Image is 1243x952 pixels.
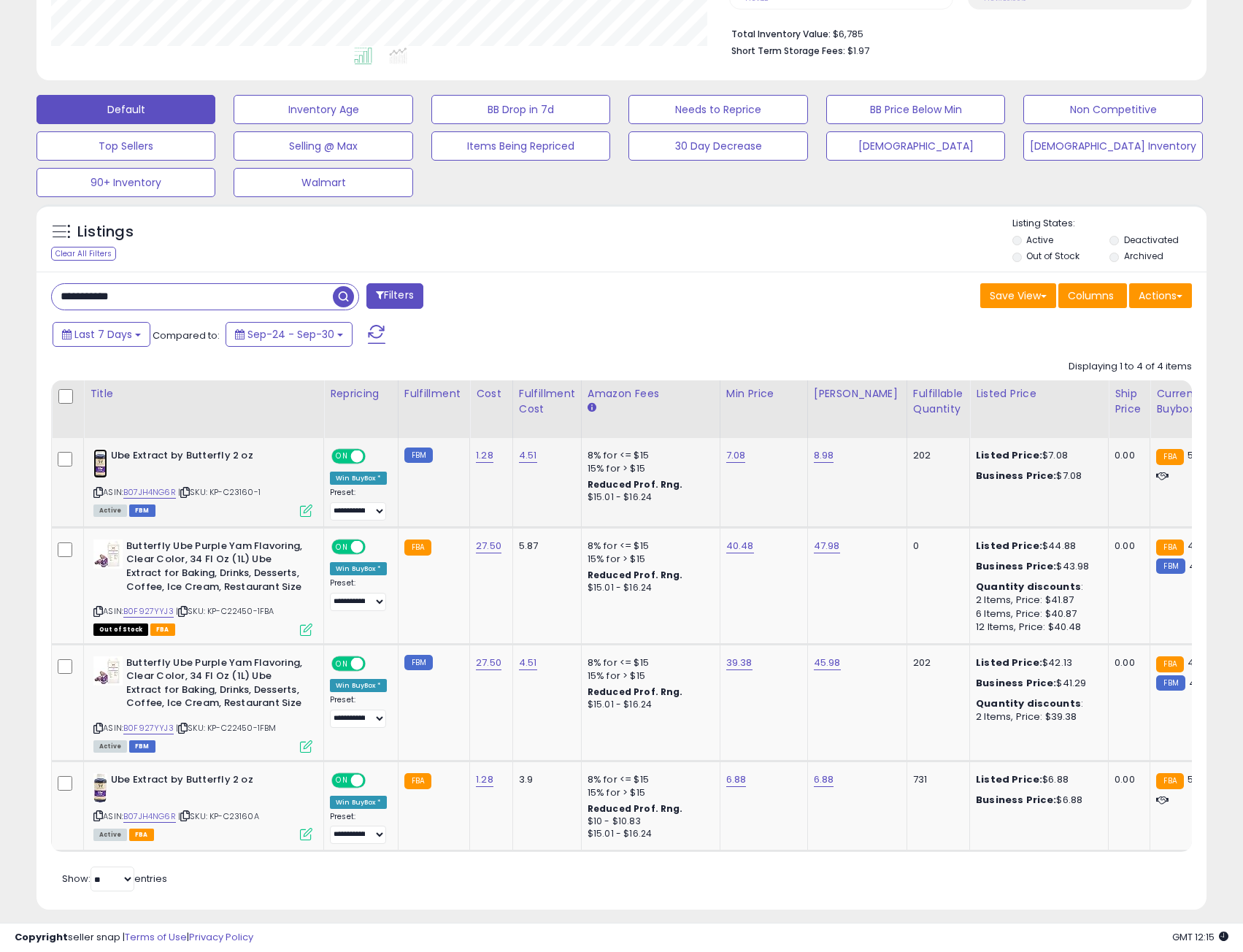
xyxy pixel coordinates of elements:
[588,802,683,815] b: Reduced Prof. Rng.
[234,95,412,124] button: Inventory Age
[588,569,683,581] b: Reduced Prof. Rng.
[404,448,433,463] small: FBM
[976,559,1056,573] b: Business Price:
[77,222,134,242] h5: Listings
[726,448,746,463] a: 7.08
[1189,559,1213,573] span: 42.13
[1156,540,1183,556] small: FBA
[1115,540,1139,553] div: 0.00
[93,829,127,841] span: All listings currently available for purchase on Amazon
[913,540,958,553] div: 0
[1026,234,1053,246] label: Active
[1172,930,1228,944] span: 2025-10-8 12:15 GMT
[150,623,175,636] span: FBA
[976,594,1097,607] div: 2 Items, Price: $41.87
[588,656,709,669] div: 8% for <= $15
[826,95,1005,124] button: BB Price Below Min
[1026,250,1080,262] label: Out of Stock
[93,449,312,515] div: ASIN:
[731,24,1181,42] li: $6,785
[588,773,709,786] div: 8% for <= $15
[519,540,570,553] div: 5.87
[976,772,1042,786] b: Listed Price:
[363,657,387,669] span: OFF
[588,402,596,415] small: Amazon Fees.
[588,449,709,462] div: 8% for <= $15
[1188,772,1208,786] span: 5.88
[93,656,312,751] div: ASIN:
[976,448,1042,462] b: Listed Price:
[1058,283,1127,308] button: Columns
[1156,675,1185,691] small: FBM
[976,676,1056,690] b: Business Price:
[366,283,423,309] button: Filters
[588,828,709,840] div: $15.01 - $16.24
[726,656,753,670] a: 39.38
[976,696,1081,710] b: Quantity discounts
[913,449,958,462] div: 202
[333,774,351,786] span: ON
[176,722,277,734] span: | SKU: KP-C22450-1FBM
[234,168,412,197] button: Walmart
[404,386,463,402] div: Fulfillment
[431,95,610,124] button: BB Drop in 7d
[588,386,714,402] div: Amazon Fees
[731,28,831,40] b: Total Inventory Value:
[93,540,312,634] div: ASIN:
[129,829,154,841] span: FBA
[125,930,187,944] a: Terms of Use
[404,540,431,556] small: FBA
[976,580,1097,594] div: :
[93,449,107,478] img: 41iNZ0MUGFL._SL40_.jpg
[588,553,709,566] div: 15% for > $15
[93,773,107,802] img: 41iNZ0MUGFL._SL40_.jpg
[93,623,148,636] span: All listings that are currently out of stock and unavailable for purchase on Amazon
[126,540,304,597] b: Butterfly Ube Purple Yam Flavoring, Clear Color, 34 Fl Oz (1L) Ube Extract for Baking, Drinks, De...
[234,131,412,161] button: Selling @ Max
[1115,773,1139,786] div: 0.00
[333,540,351,553] span: ON
[1124,234,1179,246] label: Deactivated
[330,472,387,485] div: Win BuyBox *
[93,504,127,517] span: All listings currently available for purchase on Amazon
[519,656,537,670] a: 4.51
[976,621,1097,634] div: 12 Items, Price: $40.48
[976,677,1097,690] div: $41.29
[519,386,575,417] div: Fulfillment Cost
[731,45,845,57] b: Short Term Storage Fees:
[123,486,176,499] a: B07JH4NG6R
[588,582,709,594] div: $15.01 - $16.24
[93,540,123,569] img: 41RmhzmuRPL._SL40_.jpg
[726,539,754,553] a: 40.48
[588,786,709,799] div: 15% for > $15
[330,578,387,611] div: Preset:
[74,327,132,342] span: Last 7 Days
[1188,539,1215,553] span: 44.88
[123,605,174,618] a: B0F927YYJ3
[330,796,387,809] div: Win BuyBox *
[1115,656,1139,669] div: 0.00
[1156,386,1231,417] div: Current Buybox Price
[1156,558,1185,574] small: FBM
[519,448,537,463] a: 4.51
[726,772,747,787] a: 6.88
[476,656,501,670] a: 27.50
[1156,773,1183,789] small: FBA
[153,329,220,342] span: Compared to:
[178,810,259,822] span: | SKU: KP-C23160A
[123,722,174,734] a: B0F927YYJ3
[36,131,215,161] button: Top Sellers
[588,540,709,553] div: 8% for <= $15
[330,562,387,575] div: Win BuyBox *
[15,930,68,944] strong: Copyright
[1115,386,1144,417] div: Ship Price
[1156,449,1183,465] small: FBA
[976,580,1081,594] b: Quantity discounts
[519,773,570,786] div: 3.9
[123,810,176,823] a: B07JH4NG6R
[1012,217,1207,231] p: Listing States:
[126,656,304,714] b: Butterfly Ube Purple Yam Flavoring, Clear Color, 34 Fl Oz (1L) Ube Extract for Baking, Drinks, De...
[330,679,387,692] div: Win BuyBox *
[333,657,351,669] span: ON
[588,815,709,828] div: $10 - $10.83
